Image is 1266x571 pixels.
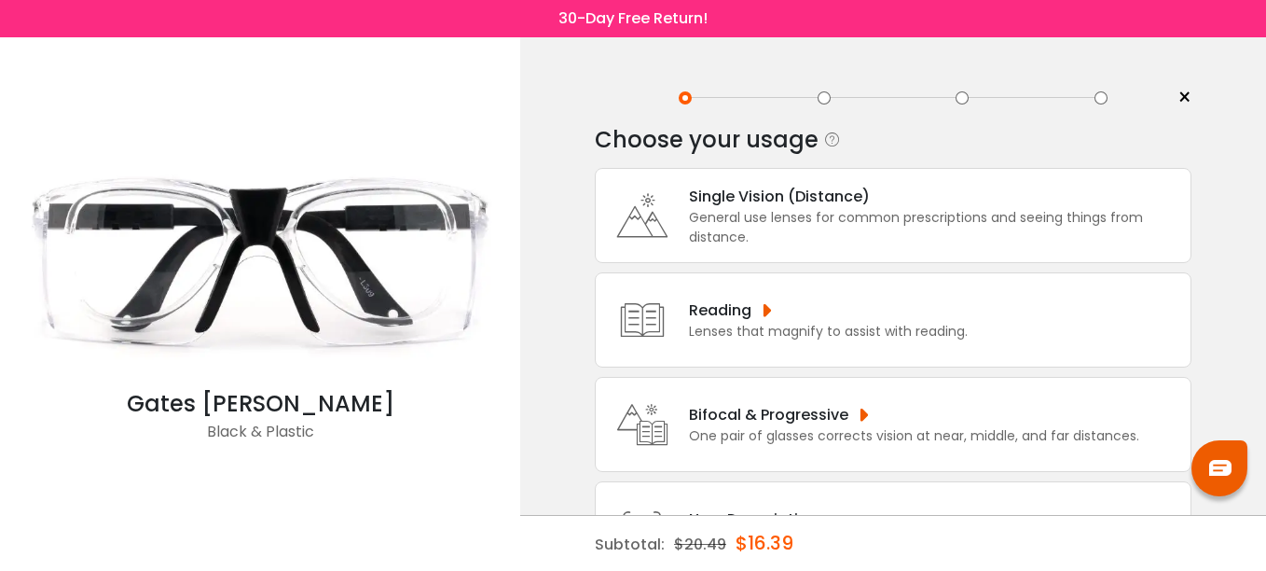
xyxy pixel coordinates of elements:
a: × [1163,84,1191,112]
div: Gates [PERSON_NAME] [9,387,511,421]
span: × [1177,84,1191,112]
div: General use lenses for common prescriptions and seeing things from distance. [689,208,1181,247]
div: Single Vision (Distance) [689,185,1181,208]
div: Reading [689,299,968,322]
img: chat [1209,460,1232,476]
div: Bifocal & Progressive [689,403,1139,426]
img: Black Gates Mills - Plastic [9,136,511,387]
div: Choose your usage [595,121,819,159]
div: Lenses that magnify to assist with reading. [689,322,968,341]
div: $16.39 [736,516,793,570]
div: Black & Plastic [9,421,511,458]
div: One pair of glasses corrects vision at near, middle, and far distances. [689,426,1139,446]
div: Non-Prescription [689,508,933,531]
